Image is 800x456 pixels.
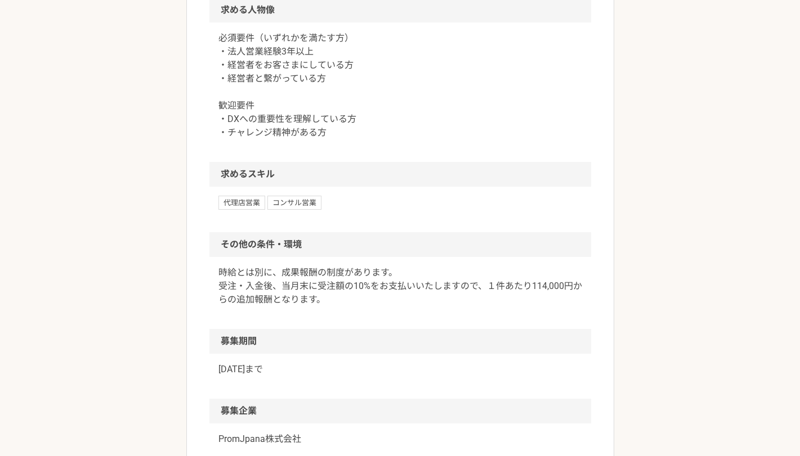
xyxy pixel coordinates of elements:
h2: その他の条件・環境 [209,232,591,257]
h2: 募集企業 [209,399,591,423]
h2: 求めるスキル [209,162,591,187]
span: 代理店営業 [218,196,265,209]
p: [DATE]まで [218,363,582,376]
a: PromJpana株式会社 [218,432,582,446]
p: 時給とは別に、成果報酬の制度があります。 受注・入金後、当月末に受注額の10%をお支払いいたしますので、１件あたり114,000円からの追加報酬となります。 [218,266,582,306]
p: 必須要件（いずれかを満たす方） ・法人営業経験3年以上 ・経営者をお客さまにしている方 ・経営者と繋がっている方 歓迎要件 ・DXへの重要性を理解している方 ・チャレンジ精神がある方 [218,31,582,139]
h2: 募集期間 [209,329,591,354]
span: コンサル営業 [267,196,321,209]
